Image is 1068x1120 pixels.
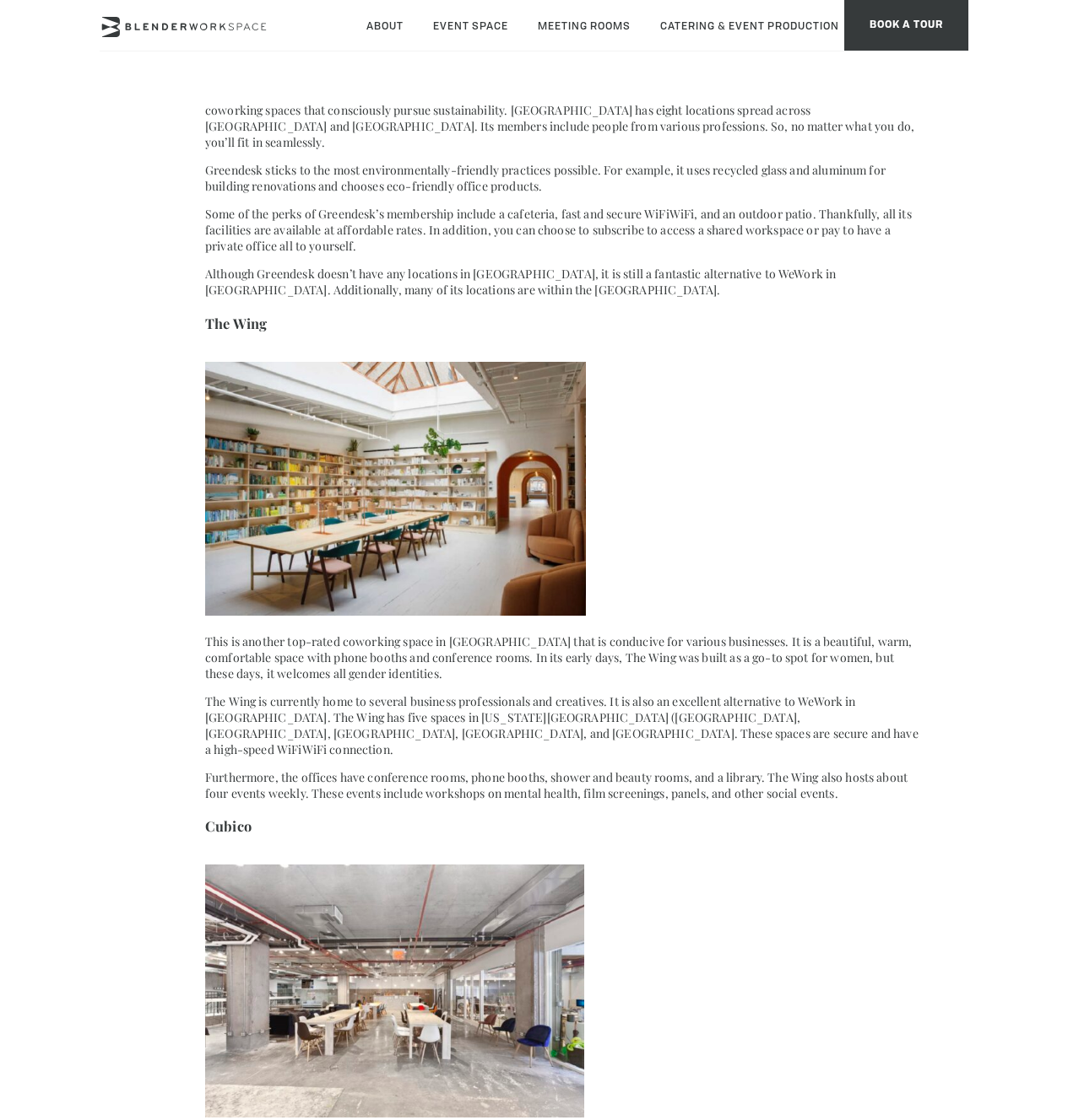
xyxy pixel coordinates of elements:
p: The Wing is currently home to several business professionals and creatives. It is also an excelle... [205,693,923,757]
p: Furthermore, the offices have conference rooms, phone booths, shower and beauty rooms, and a libr... [205,769,923,801]
p: If you’re interested in an eco-friendly alternative to WeWork in [GEOGRAPHIC_DATA], Greendesk is ... [205,86,923,150]
img: TheWing Workspace [205,362,586,616]
p: Greendesk sticks to the most environmentally-friendly practices possible. For example, it uses re... [205,162,923,194]
strong: The Wing [205,314,267,332]
p: Although Greendesk doesn’t have any locations in [GEOGRAPHIC_DATA], it is still a fantastic alter... [205,266,923,298]
p: Some of the perks of Greendesk’s membership include a cafeteria, fast and secure WiFiWiFi, and an... [205,206,923,254]
p: This is another top-rated coworking space in [GEOGRAPHIC_DATA] that is conducive for various busi... [205,633,923,681]
img: Cubico Workspace [205,864,584,1117]
strong: Cubico [205,816,252,835]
